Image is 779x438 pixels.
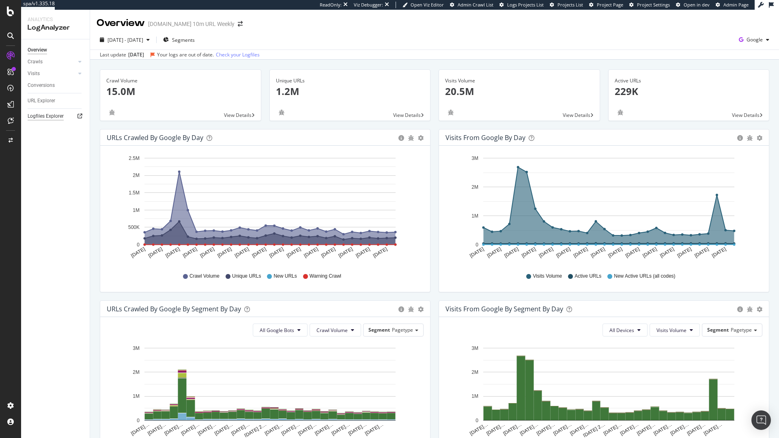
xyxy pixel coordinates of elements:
[458,2,493,8] span: Admin Crawl List
[129,190,140,196] text: 1.5M
[28,58,76,66] a: Crawls
[757,135,762,141] div: gear
[137,242,140,248] text: 0
[450,2,493,8] a: Admin Crawl List
[133,345,140,351] text: 3M
[128,224,140,230] text: 500K
[106,77,255,84] div: Crawl Volume
[445,305,563,313] div: Visits from Google By Segment By Day
[268,246,284,259] text: [DATE]
[148,20,235,28] div: [DOMAIN_NAME] 10m URL Weekly
[737,306,743,312] div: circle-info
[106,110,118,115] div: bug
[232,273,261,280] span: Unique URLs
[133,394,140,399] text: 1M
[368,326,390,333] span: Segment
[408,135,414,141] div: bug
[471,394,478,399] text: 1M
[338,246,354,259] text: [DATE]
[28,112,84,121] a: Logfiles Explorer
[471,184,478,190] text: 2M
[751,410,771,430] div: Open Intercom Messenger
[445,152,760,265] svg: A chart.
[28,58,43,66] div: Crawls
[732,112,760,119] span: View Details
[320,246,336,259] text: [DATE]
[707,326,729,333] span: Segment
[398,135,404,141] div: circle-info
[471,155,478,161] text: 3M
[182,246,198,259] text: [DATE]
[711,246,727,259] text: [DATE]
[603,324,648,337] button: All Devices
[471,369,478,375] text: 2M
[253,324,308,337] button: All Google Bots
[642,246,658,259] text: [DATE]
[147,246,164,259] text: [DATE]
[199,246,215,259] text: [DATE]
[273,273,297,280] span: New URLs
[590,246,606,259] text: [DATE]
[557,2,583,8] span: Projects List
[97,16,145,30] div: Overview
[172,37,195,43] span: Segments
[108,37,143,43] span: [DATE] - [DATE]
[28,46,84,54] a: Overview
[100,51,260,58] div: Last update
[624,246,641,259] text: [DATE]
[629,2,670,8] a: Project Settings
[354,2,383,8] div: Viz Debugger:
[589,2,623,8] a: Project Page
[418,135,424,141] div: gear
[676,2,710,8] a: Open in dev
[650,324,700,337] button: Visits Volume
[486,246,502,259] text: [DATE]
[656,327,686,334] span: Visits Volume
[28,81,55,90] div: Conversions
[165,246,181,259] text: [DATE]
[129,155,140,161] text: 2.5M
[157,51,214,58] div: Your logs are out of date.
[393,112,421,119] span: View Details
[276,77,424,84] div: Unique URLs
[106,84,255,98] p: 15.0M
[133,173,140,179] text: 2M
[555,246,571,259] text: [DATE]
[469,246,485,259] text: [DATE]
[28,46,47,54] div: Overview
[507,2,544,8] span: Logs Projects List
[372,246,388,259] text: [DATE]
[723,2,749,8] span: Admin Page
[355,246,371,259] text: [DATE]
[97,33,153,46] button: [DATE] - [DATE]
[597,2,623,8] span: Project Page
[276,110,287,115] div: bug
[445,343,760,437] svg: A chart.
[445,84,594,98] p: 20.5M
[471,345,478,351] text: 3M
[614,273,675,280] span: New Active URLs (all codes)
[130,246,146,259] text: [DATE]
[310,273,341,280] span: Warning Crawl
[736,33,773,46] button: Google
[286,246,302,259] text: [DATE]
[107,305,241,313] div: URLs Crawled by Google By Segment By Day
[107,152,421,265] svg: A chart.
[609,327,634,334] span: All Devices
[224,112,252,119] span: View Details
[575,273,601,280] span: Active URLs
[28,112,64,121] div: Logfiles Explorer
[693,246,710,259] text: [DATE]
[615,84,763,98] p: 229K
[676,246,693,259] text: [DATE]
[521,246,537,259] text: [DATE]
[216,51,260,58] a: Check your Logfiles
[133,207,140,213] text: 1M
[128,51,144,58] div: [DATE]
[731,326,752,333] span: Pagetype
[234,246,250,259] text: [DATE]
[684,2,710,8] span: Open in dev
[445,134,525,142] div: Visits from Google by day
